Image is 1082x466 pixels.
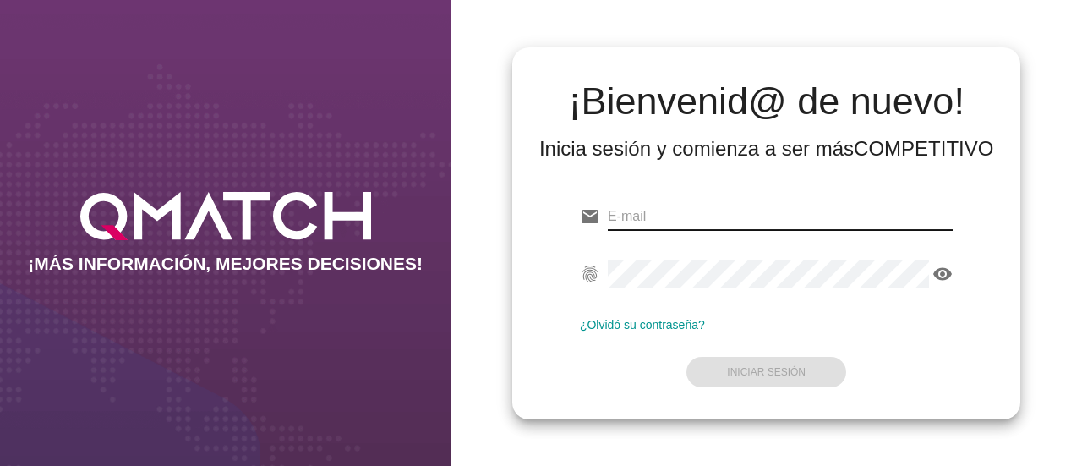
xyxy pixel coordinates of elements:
[580,318,705,332] a: ¿Olvidó su contraseña?
[580,206,600,227] i: email
[854,137,993,160] strong: COMPETITIVO
[28,254,423,274] h2: ¡MÁS INFORMACIÓN, MEJORES DECISIONES!
[608,203,954,230] input: E-mail
[580,264,600,284] i: fingerprint
[539,81,994,122] h2: ¡Bienvenid@ de nuevo!
[539,135,994,162] div: Inicia sesión y comienza a ser más
[932,264,953,284] i: visibility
